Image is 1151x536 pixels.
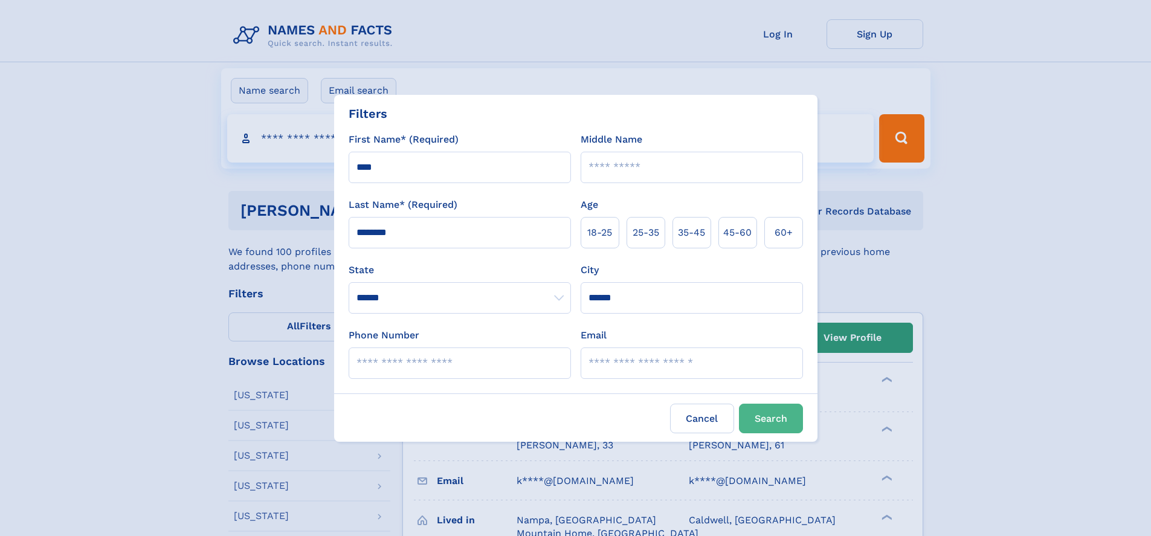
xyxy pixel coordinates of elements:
[723,225,752,240] span: 45‑60
[349,263,571,277] label: State
[581,198,598,212] label: Age
[349,105,387,123] div: Filters
[587,225,612,240] span: 18‑25
[739,404,803,433] button: Search
[581,328,607,343] label: Email
[581,263,599,277] label: City
[678,225,705,240] span: 35‑45
[775,225,793,240] span: 60+
[349,198,457,212] label: Last Name* (Required)
[670,404,734,433] label: Cancel
[349,328,419,343] label: Phone Number
[349,132,459,147] label: First Name* (Required)
[633,225,659,240] span: 25‑35
[581,132,642,147] label: Middle Name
